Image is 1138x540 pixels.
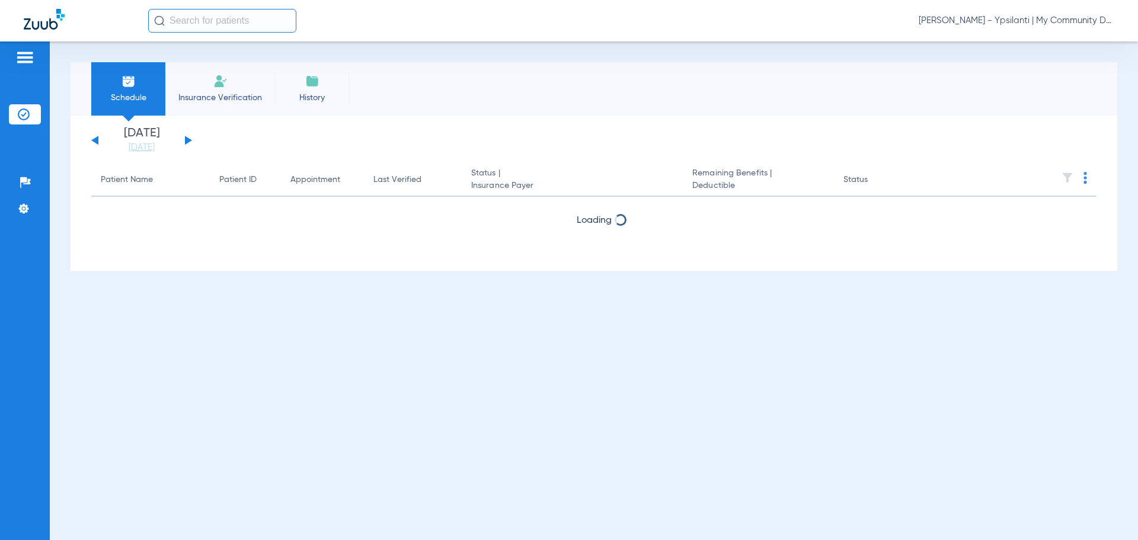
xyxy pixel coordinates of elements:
[174,92,266,104] span: Insurance Verification
[919,15,1114,27] span: [PERSON_NAME] - Ypsilanti | My Community Dental Centers
[219,174,257,186] div: Patient ID
[284,92,340,104] span: History
[1083,172,1087,184] img: group-dot-blue.svg
[101,174,153,186] div: Patient Name
[15,50,34,65] img: hamburger-icon
[290,174,340,186] div: Appointment
[106,142,177,154] a: [DATE]
[148,9,296,33] input: Search for patients
[462,164,683,197] th: Status |
[290,174,354,186] div: Appointment
[24,9,65,30] img: Zuub Logo
[213,74,228,88] img: Manual Insurance Verification
[577,216,612,225] span: Loading
[834,164,914,197] th: Status
[122,74,136,88] img: Schedule
[106,127,177,154] li: [DATE]
[683,164,833,197] th: Remaining Benefits |
[101,174,200,186] div: Patient Name
[373,174,421,186] div: Last Verified
[692,180,824,192] span: Deductible
[305,74,319,88] img: History
[154,15,165,26] img: Search Icon
[373,174,452,186] div: Last Verified
[100,92,156,104] span: Schedule
[219,174,271,186] div: Patient ID
[1062,172,1073,184] img: filter.svg
[471,180,673,192] span: Insurance Payer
